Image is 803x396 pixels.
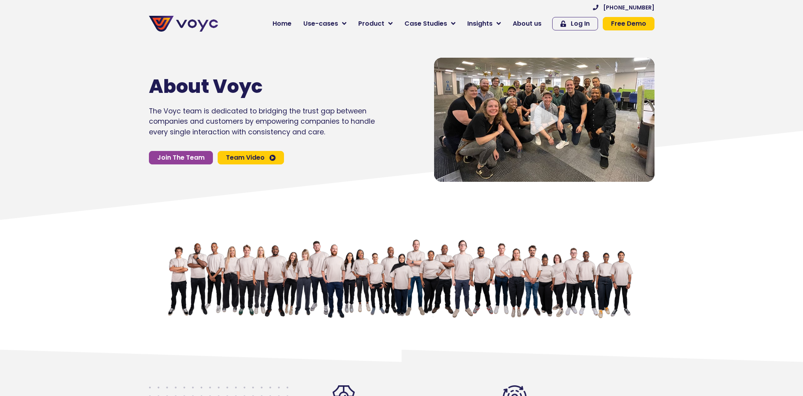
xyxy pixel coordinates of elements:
[513,19,542,28] span: About us
[297,16,352,32] a: Use-cases
[267,16,297,32] a: Home
[149,16,218,32] img: voyc-full-logo
[467,19,493,28] span: Insights
[528,103,560,136] div: Video play button
[352,16,399,32] a: Product
[507,16,547,32] a: About us
[303,19,338,28] span: Use-cases
[571,21,590,27] span: Log In
[603,5,654,10] span: [PHONE_NUMBER]
[461,16,507,32] a: Insights
[218,151,284,164] a: Team Video
[149,75,351,98] h1: About Voyc
[603,17,654,30] a: Free Demo
[404,19,447,28] span: Case Studies
[273,19,291,28] span: Home
[149,106,375,137] p: The Voyc team is dedicated to bridging the trust gap between companies and customers by empowerin...
[399,16,461,32] a: Case Studies
[552,17,598,30] a: Log In
[611,21,646,27] span: Free Demo
[593,5,654,10] a: [PHONE_NUMBER]
[226,155,265,161] span: Team Video
[358,19,384,28] span: Product
[149,151,213,164] a: Join The Team
[157,155,205,161] span: Join The Team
